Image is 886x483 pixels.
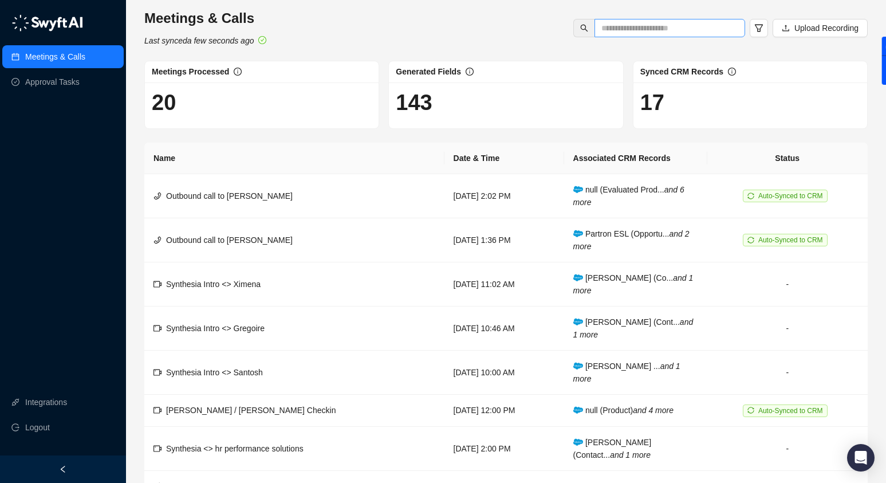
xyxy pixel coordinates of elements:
[466,68,474,76] span: info-circle
[747,407,754,414] span: sync
[573,362,680,383] span: [PERSON_NAME] ...
[258,36,266,44] span: check-circle
[444,395,564,427] td: [DATE] 12:00 PM
[747,193,754,199] span: sync
[444,307,564,351] td: [DATE] 10:46 AM
[707,307,868,351] td: -
[166,235,293,245] span: Outbound call to [PERSON_NAME]
[564,143,707,174] th: Associated CRM Records
[758,236,823,244] span: Auto-Synced to CRM
[633,406,674,415] i: and 4 more
[144,9,266,28] h3: Meetings & Calls
[153,280,162,288] span: video-camera
[11,423,19,431] span: logout
[573,362,680,383] i: and 1 more
[166,406,336,415] span: [PERSON_NAME] / [PERSON_NAME] Checkin
[707,427,868,471] td: -
[573,317,694,339] i: and 1 more
[773,19,868,37] button: Upload Recording
[166,444,304,453] span: Synthesia <> hr performance solutions
[234,68,242,76] span: info-circle
[707,262,868,307] td: -
[25,416,50,439] span: Logout
[153,324,162,332] span: video-camera
[166,368,263,377] span: Synthesia Intro <> Santosh
[444,262,564,307] td: [DATE] 11:02 AM
[758,407,823,415] span: Auto-Synced to CRM
[144,36,254,45] i: Last synced a few seconds ago
[396,89,616,116] h1: 143
[573,185,684,207] span: null (Evaluated Prod...
[444,143,564,174] th: Date & Time
[444,427,564,471] td: [DATE] 2:00 PM
[573,229,690,251] i: and 2 more
[707,143,868,174] th: Status
[610,450,651,460] i: and 1 more
[152,67,229,76] span: Meetings Processed
[444,174,564,218] td: [DATE] 2:02 PM
[153,368,162,376] span: video-camera
[166,324,265,333] span: Synthesia Intro <> Gregoire
[59,465,67,473] span: left
[11,14,83,32] img: logo-05li4sbe.png
[782,24,790,32] span: upload
[728,68,736,76] span: info-circle
[794,22,859,34] span: Upload Recording
[573,273,694,295] span: [PERSON_NAME] (Co...
[758,192,823,200] span: Auto-Synced to CRM
[444,351,564,395] td: [DATE] 10:00 AM
[166,191,293,201] span: Outbound call to [PERSON_NAME]
[747,237,754,244] span: sync
[573,317,694,339] span: [PERSON_NAME] (Cont...
[152,89,372,116] h1: 20
[153,445,162,453] span: video-camera
[573,406,674,415] span: null (Product)
[847,444,875,472] div: Open Intercom Messenger
[153,236,162,244] span: phone
[573,185,684,207] i: and 6 more
[573,438,652,460] span: [PERSON_NAME] (Contact...
[707,351,868,395] td: -
[573,273,694,295] i: and 1 more
[166,280,261,289] span: Synthesia Intro <> Ximena
[25,391,67,414] a: Integrations
[640,89,860,116] h1: 17
[640,67,723,76] span: Synced CRM Records
[580,24,588,32] span: search
[153,406,162,414] span: video-camera
[444,218,564,262] td: [DATE] 1:36 PM
[144,143,444,174] th: Name
[573,229,690,251] span: Partron ESL (Opportu...
[153,192,162,200] span: phone
[25,70,80,93] a: Approval Tasks
[396,67,461,76] span: Generated Fields
[754,23,763,33] span: filter
[25,45,85,68] a: Meetings & Calls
